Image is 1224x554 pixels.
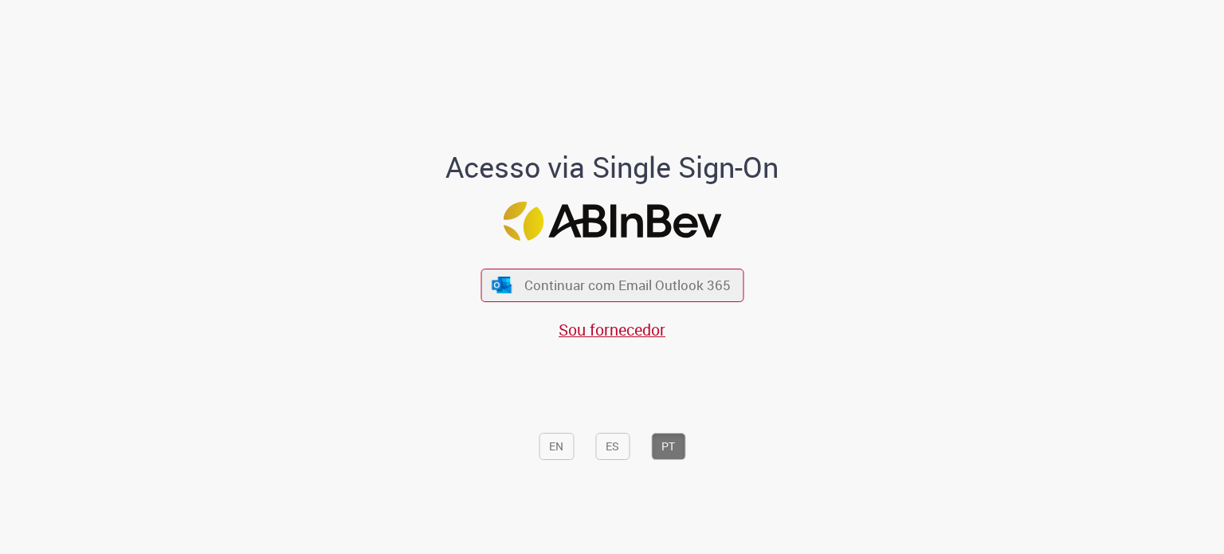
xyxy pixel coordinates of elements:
button: PT [651,433,685,460]
button: ES [595,433,630,460]
button: ícone Azure/Microsoft 360 Continuar com Email Outlook 365 [481,269,743,301]
span: Continuar com Email Outlook 365 [524,276,731,294]
button: EN [539,433,574,460]
img: ícone Azure/Microsoft 360 [491,277,513,293]
a: Sou fornecedor [559,319,665,340]
h1: Acesso via Single Sign-On [391,151,834,183]
img: Logo ABInBev [503,202,721,241]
